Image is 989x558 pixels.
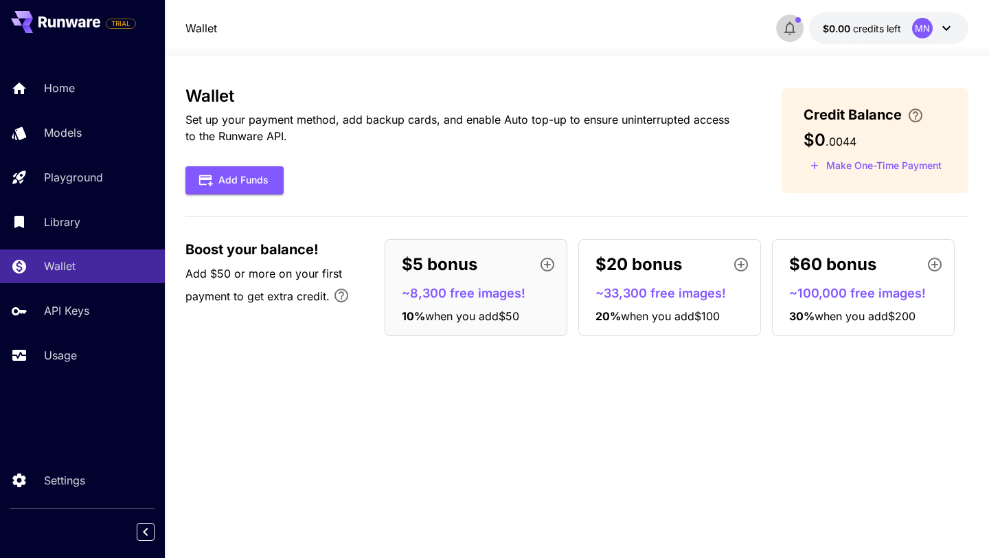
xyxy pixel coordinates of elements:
[137,523,155,541] button: Collapse sidebar
[823,21,901,36] div: $0.0044
[106,15,136,32] span: Add your payment card to enable full platform functionality.
[185,111,738,144] p: Set up your payment method, add backup cards, and enable Auto top-up to ensure uninterrupted acce...
[789,284,948,302] p: ~100,000 free images!
[621,309,720,323] span: when you add $100
[815,309,916,323] span: when you add $200
[185,267,342,303] span: Add $50 or more on your first payment to get extra credit.
[912,18,933,38] div: MN
[44,80,75,96] p: Home
[44,214,80,230] p: Library
[328,282,355,309] button: Bonus applies only to your first payment, up to 30% on the first $1,000.
[804,104,902,125] span: Credit Balance
[44,302,89,319] p: API Keys
[185,20,217,36] a: Wallet
[809,12,968,44] button: $0.0044MN
[826,135,856,148] span: . 0044
[44,258,76,274] p: Wallet
[804,130,826,150] span: $0
[44,169,103,186] p: Playground
[185,87,738,106] h3: Wallet
[804,155,948,177] button: Make a one-time, non-recurring payment
[147,520,165,544] div: Collapse sidebar
[185,239,319,260] span: Boost your balance!
[853,23,901,34] span: credits left
[44,124,82,141] p: Models
[789,309,815,323] span: 30 %
[902,107,929,124] button: Enter your card details and choose an Auto top-up amount to avoid service interruptions. We'll au...
[402,252,477,277] p: $5 bonus
[185,20,217,36] nav: breadcrumb
[425,309,519,323] span: when you add $50
[44,472,85,489] p: Settings
[185,166,284,194] button: Add Funds
[402,284,561,302] p: ~8,300 free images!
[106,19,135,29] span: TRIAL
[402,309,425,323] span: 10 %
[595,284,755,302] p: ~33,300 free images!
[595,309,621,323] span: 20 %
[823,23,853,34] span: $0.00
[789,252,876,277] p: $60 bonus
[595,252,682,277] p: $20 bonus
[44,347,77,364] p: Usage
